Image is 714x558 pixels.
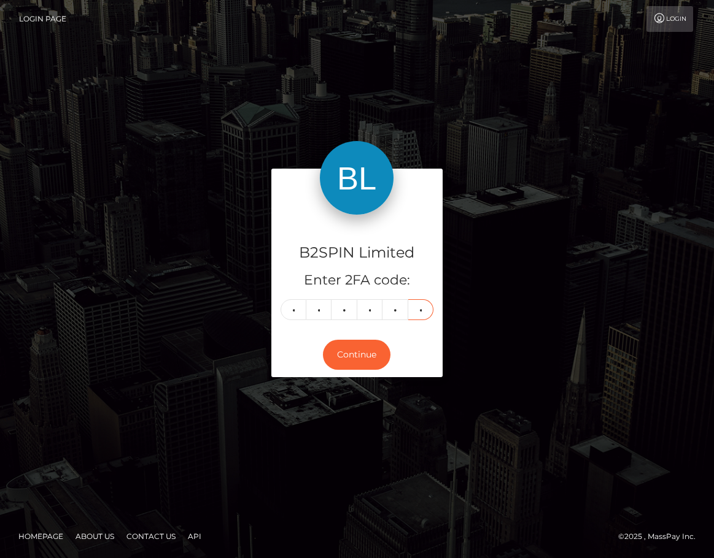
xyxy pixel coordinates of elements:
[320,141,394,215] img: B2SPIN Limited
[281,242,434,264] h4: B2SPIN Limited
[618,530,705,543] div: © 2025 , MassPay Inc.
[281,271,434,290] h5: Enter 2FA code:
[646,6,693,32] a: Login
[323,340,390,370] button: Continue
[14,527,68,546] a: Homepage
[71,527,119,546] a: About Us
[183,527,206,546] a: API
[19,6,66,32] a: Login Page
[122,527,180,546] a: Contact Us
